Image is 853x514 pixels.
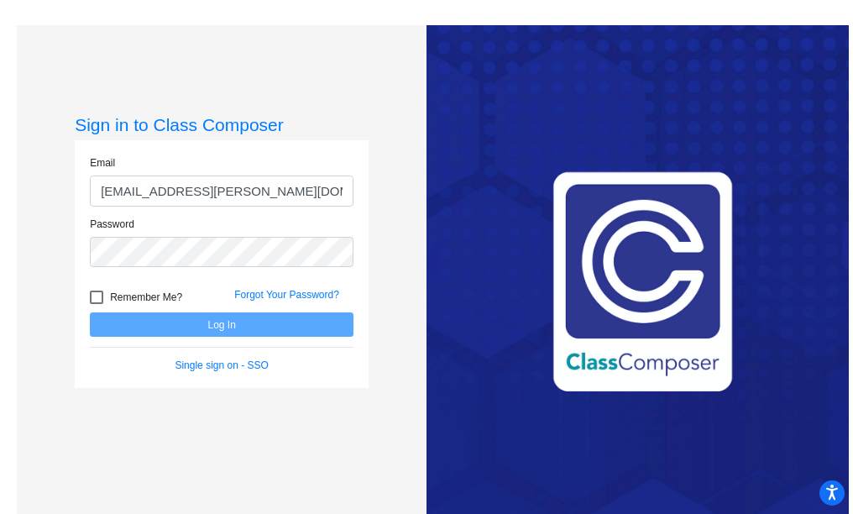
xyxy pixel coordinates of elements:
[90,312,353,337] button: Log In
[110,287,182,307] span: Remember Me?
[75,114,369,135] h3: Sign in to Class Composer
[175,359,268,371] a: Single sign on - SSO
[90,217,134,232] label: Password
[234,289,339,301] a: Forgot Your Password?
[90,155,115,170] label: Email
